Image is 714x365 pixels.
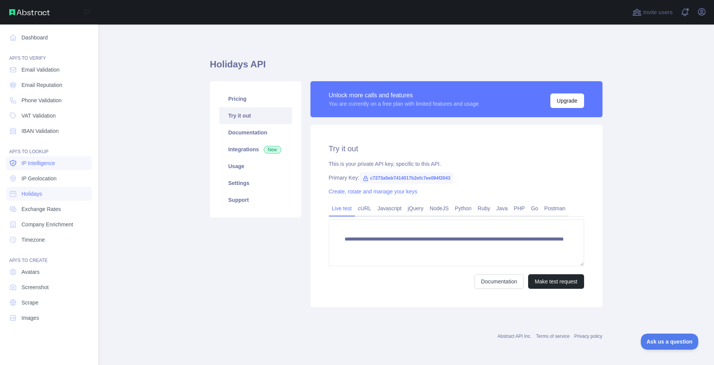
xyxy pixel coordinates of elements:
[219,141,292,158] a: Integrations New
[474,202,493,214] a: Ruby
[574,334,602,339] a: Privacy policy
[219,175,292,192] a: Settings
[6,248,92,264] div: API'S TO CREATE
[329,143,584,154] h2: Try it out
[21,299,38,306] span: Scrape
[6,139,92,155] div: API'S TO LOOKUP
[6,280,92,294] a: Screenshot
[6,202,92,216] a: Exchange Rates
[6,124,92,138] a: IBAN Validation
[6,172,92,185] a: IP Geolocation
[493,202,511,214] a: Java
[474,274,524,289] a: Documentation
[21,205,61,213] span: Exchange Rates
[631,6,674,18] button: Invite users
[219,90,292,107] a: Pricing
[6,187,92,201] a: Holidays
[6,233,92,247] a: Timezone
[210,58,602,77] h1: Holidays API
[264,146,281,154] span: New
[6,63,92,77] a: Email Validation
[21,314,39,322] span: Images
[452,202,475,214] a: Python
[497,334,532,339] a: Abstract API Inc.
[329,188,417,195] a: Create, rotate and manage your keys
[21,97,62,104] span: Phone Validation
[427,202,452,214] a: NodeJS
[329,100,479,108] div: You are currently on a free plan with limited features and usage
[21,190,42,198] span: Holidays
[329,202,355,214] a: Live test
[374,202,405,214] a: Javascript
[219,158,292,175] a: Usage
[21,127,59,135] span: IBAN Validation
[6,265,92,279] a: Avatars
[329,91,479,100] div: Unlock more calls and features
[329,160,584,168] div: This is your private API key, specific to this API.
[21,66,59,74] span: Email Validation
[219,124,292,141] a: Documentation
[405,202,427,214] a: jQuery
[21,221,73,228] span: Company Enrichment
[6,31,92,44] a: Dashboard
[6,109,92,123] a: VAT Validation
[6,218,92,231] a: Company Enrichment
[329,174,584,182] div: Primary Key:
[6,93,92,107] a: Phone Validation
[6,46,92,61] div: API'S TO VERIFY
[21,268,39,276] span: Avatars
[219,107,292,124] a: Try it out
[21,236,45,244] span: Timezone
[355,202,374,214] a: cURL
[511,202,528,214] a: PHP
[9,9,50,15] img: Abstract API
[219,192,292,208] a: Support
[21,283,49,291] span: Screenshot
[6,156,92,170] a: IP Intelligence
[21,175,57,182] span: IP Geolocation
[528,274,584,289] button: Make test request
[641,334,699,350] iframe: Toggle Customer Support
[359,172,454,184] span: c7273a5eb7414017b2efc7ee094f2043
[21,112,56,119] span: VAT Validation
[6,296,92,309] a: Scrape
[21,159,55,167] span: IP Intelligence
[550,93,584,108] button: Upgrade
[6,78,92,92] a: Email Reputation
[528,202,541,214] a: Go
[643,8,673,17] span: Invite users
[536,334,570,339] a: Terms of service
[21,81,62,89] span: Email Reputation
[541,202,568,214] a: Postman
[6,311,92,325] a: Images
